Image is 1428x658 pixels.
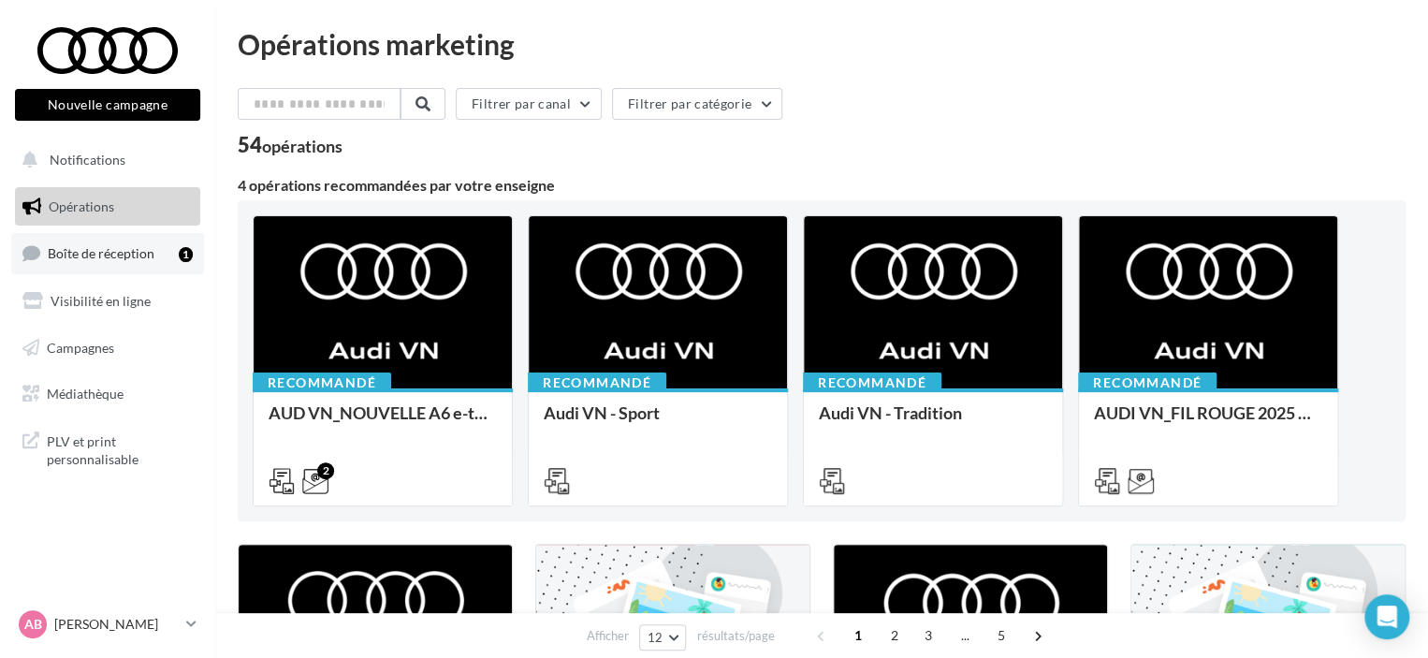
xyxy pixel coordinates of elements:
[11,282,204,321] a: Visibilité en ligne
[50,152,125,168] span: Notifications
[253,373,391,393] div: Recommandé
[262,138,342,154] div: opérations
[11,140,197,180] button: Notifications
[880,621,910,651] span: 2
[179,247,193,262] div: 1
[24,615,42,634] span: AB
[11,187,204,227] a: Opérations
[11,421,204,476] a: PLV et print personnalisable
[950,621,980,651] span: ...
[54,615,179,634] p: [PERSON_NAME]
[238,135,342,155] div: 54
[587,627,629,645] span: Afficher
[986,621,1016,651] span: 5
[238,178,1406,193] div: 4 opérations recommandées par votre enseigne
[1094,403,1322,441] div: AUDI VN_FIL ROUGE 2025 - A1, Q2, Q3, Q5 et Q4 e-tron
[47,386,124,402] span: Médiathèque
[528,373,666,393] div: Recommandé
[51,293,151,309] span: Visibilité en ligne
[47,339,114,355] span: Campagnes
[696,627,774,645] span: résultats/page
[819,403,1047,441] div: Audi VN - Tradition
[843,621,873,651] span: 1
[238,30,1406,58] div: Opérations marketing
[456,88,602,120] button: Filtrer par canal
[317,462,334,479] div: 2
[803,373,941,393] div: Recommandé
[49,198,114,214] span: Opérations
[1078,373,1217,393] div: Recommandé
[913,621,943,651] span: 3
[48,245,154,261] span: Boîte de réception
[639,624,687,651] button: 12
[11,374,204,414] a: Médiathèque
[15,607,200,642] a: AB [PERSON_NAME]
[11,329,204,368] a: Campagnes
[15,89,200,121] button: Nouvelle campagne
[1364,594,1409,639] div: Open Intercom Messenger
[544,403,772,441] div: Audi VN - Sport
[612,88,782,120] button: Filtrer par catégorie
[648,630,663,645] span: 12
[47,429,193,469] span: PLV et print personnalisable
[269,403,497,441] div: AUD VN_NOUVELLE A6 e-tron
[11,233,204,273] a: Boîte de réception1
